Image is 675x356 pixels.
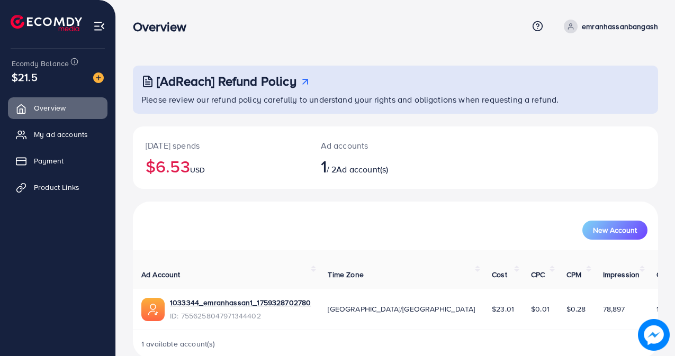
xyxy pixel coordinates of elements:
[321,156,427,176] h2: / 2
[133,19,195,34] h3: Overview
[531,269,545,280] span: CPC
[531,304,550,314] span: $0.01
[34,182,79,193] span: Product Links
[141,93,652,106] p: Please review our refund policy carefully to understand your rights and obligations when requesti...
[8,177,107,198] a: Product Links
[321,154,327,178] span: 1
[141,298,165,321] img: ic-ads-acc.e4c84228.svg
[12,69,38,85] span: $21.5
[656,304,671,314] span: 1,911
[8,124,107,145] a: My ad accounts
[146,156,295,176] h2: $6.53
[146,139,295,152] p: [DATE] spends
[566,269,581,280] span: CPM
[157,74,296,89] h3: [AdReach] Refund Policy
[492,304,514,314] span: $23.01
[603,304,625,314] span: 78,897
[328,269,363,280] span: Time Zone
[566,304,586,314] span: $0.28
[492,269,507,280] span: Cost
[170,297,311,308] a: 1033344_emranhassan1_1759328702780
[641,322,667,348] img: image
[34,103,66,113] span: Overview
[336,163,388,175] span: Ad account(s)
[190,165,205,175] span: USD
[93,72,104,83] img: image
[8,150,107,171] a: Payment
[328,304,475,314] span: [GEOGRAPHIC_DATA]/[GEOGRAPHIC_DATA]
[321,139,427,152] p: Ad accounts
[93,20,105,32] img: menu
[12,58,69,69] span: Ecomdy Balance
[582,20,658,33] p: emranhassanbangash
[603,269,640,280] span: Impression
[582,221,647,240] button: New Account
[34,129,88,140] span: My ad accounts
[11,15,82,31] img: logo
[8,97,107,118] a: Overview
[34,156,64,166] span: Payment
[141,269,181,280] span: Ad Account
[593,226,637,234] span: New Account
[560,20,658,33] a: emranhassanbangash
[141,339,215,349] span: 1 available account(s)
[170,311,311,321] span: ID: 7556258047971344402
